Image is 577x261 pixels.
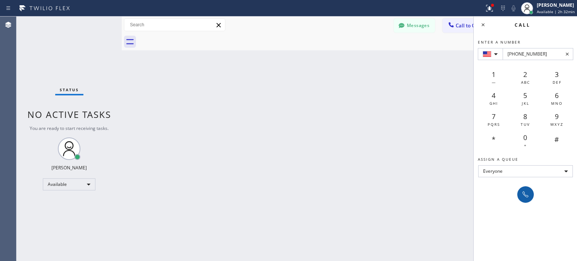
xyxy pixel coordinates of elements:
span: 2 [523,70,527,79]
span: Available | 2h 32min [537,9,575,14]
button: Messages [394,18,435,33]
div: [PERSON_NAME] [537,2,575,8]
span: 7 [492,112,495,121]
span: 4 [492,91,495,100]
span: Call [515,22,530,28]
span: Status [60,87,79,92]
span: 9 [555,112,559,121]
span: WXYZ [550,122,563,127]
span: Enter a number [478,39,521,45]
span: — [492,80,496,85]
span: PQRS [488,122,500,127]
button: Mute [508,3,519,14]
span: TUV [521,122,530,127]
div: Everyone [478,165,573,177]
span: MNO [551,101,563,106]
span: 5 [523,91,527,100]
span: ABC [521,80,530,85]
span: You are ready to start receiving tasks. [30,125,109,131]
span: 8 [523,112,527,121]
span: 3 [555,70,559,79]
span: + [524,143,527,148]
span: # [554,135,559,144]
span: GHI [489,101,498,106]
div: [PERSON_NAME] [51,164,87,171]
input: Search [124,19,225,31]
div: Available [43,178,95,190]
span: No active tasks [27,108,111,121]
button: Call to Customer [443,18,500,33]
span: DEF [553,80,562,85]
span: 0 [523,133,527,142]
span: Call to Customer [456,22,495,29]
span: 1 [492,70,495,79]
span: 6 [555,91,559,100]
span: JKL [522,101,529,106]
span: Assign a queue [478,157,518,162]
